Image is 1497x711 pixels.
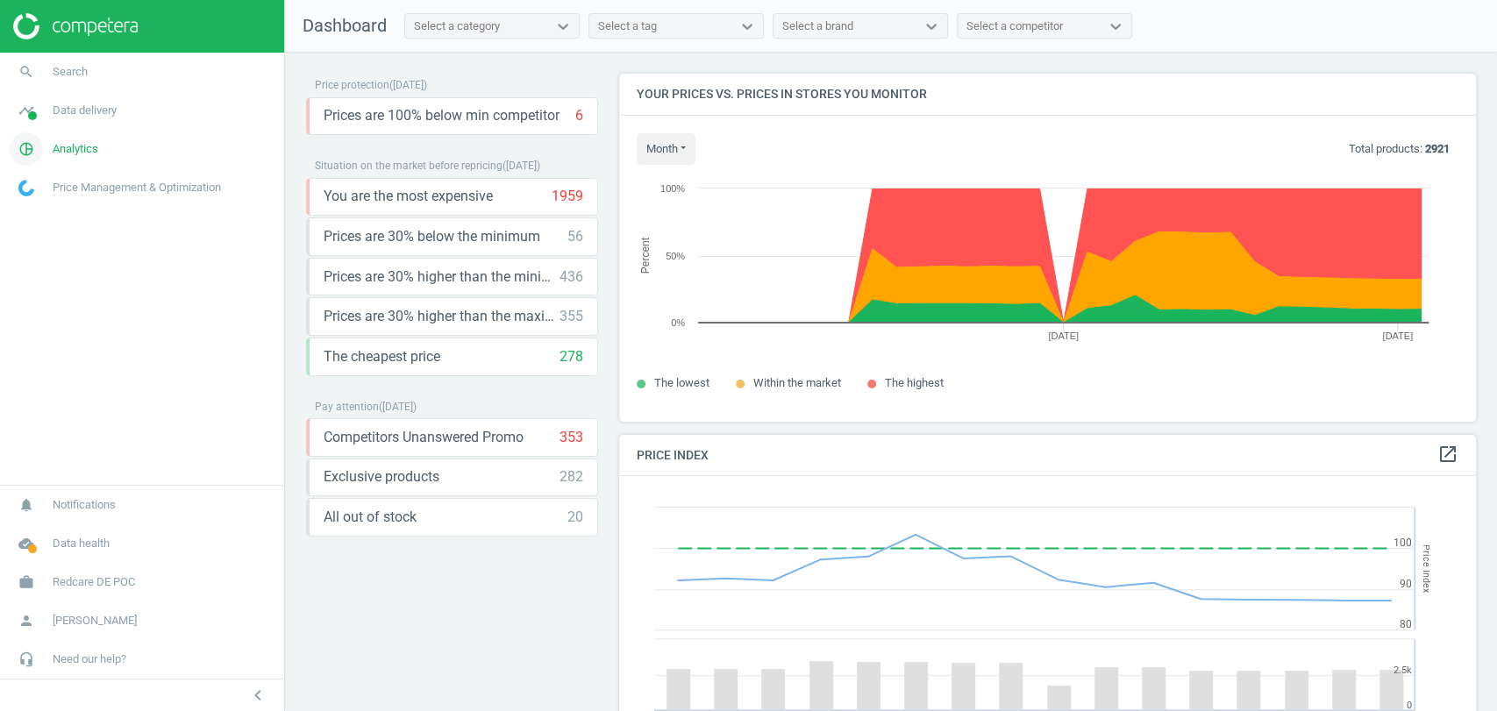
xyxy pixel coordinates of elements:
i: open_in_new [1437,444,1458,465]
span: All out of stock [324,508,417,527]
text: 100% [660,183,685,194]
span: Notifications [53,497,116,513]
span: [PERSON_NAME] [53,613,137,629]
span: Prices are 30% higher than the minimum [324,267,560,287]
span: Price protection [315,79,389,91]
tspan: [DATE] [1382,331,1413,341]
span: Prices are 100% below min competitor [324,106,560,125]
span: Situation on the market before repricing [315,160,503,172]
span: Competitors Unanswered Promo [324,428,524,447]
i: cloud_done [10,527,43,560]
b: 2921 [1425,142,1450,155]
span: ( [DATE] ) [503,160,540,172]
i: work [10,565,43,599]
div: 20 [567,508,583,527]
span: Dashboard [303,15,387,36]
span: Within the market [753,376,841,389]
span: Redcare DE POC [53,574,135,590]
img: ajHJNr6hYgQAAAAASUVORK5CYII= [13,13,138,39]
h4: Your prices vs. prices in stores you monitor [619,74,1476,115]
i: notifications [10,488,43,522]
img: wGWNvw8QSZomAAAAABJRU5ErkJggg== [18,180,34,196]
i: search [10,55,43,89]
button: chevron_left [236,684,280,707]
span: ( [DATE] ) [389,79,427,91]
span: Prices are 30% below the minimum [324,227,540,246]
h4: Price Index [619,435,1476,476]
text: 50% [666,251,685,261]
div: 353 [560,428,583,447]
span: Prices are 30% higher than the maximal [324,307,560,326]
i: chevron_left [247,685,268,706]
span: Data health [53,536,110,551]
text: 90 [1400,578,1412,590]
span: You are the most expensive [324,187,493,206]
span: Exclusive products [324,467,439,487]
text: 0% [671,317,685,328]
span: The cheapest price [324,347,440,366]
div: 278 [560,347,583,366]
span: Data delivery [53,103,117,118]
span: The lowest [654,376,709,389]
text: 80 [1400,618,1412,630]
div: Select a tag [598,18,657,34]
tspan: Percent [638,237,651,274]
i: headset_mic [10,643,43,676]
div: Select a category [414,18,500,34]
span: Need our help? [53,651,126,667]
p: Total products: [1349,141,1450,157]
i: pie_chart_outlined [10,132,43,166]
div: 282 [560,467,583,487]
span: Price Management & Optimization [53,180,221,196]
i: person [10,604,43,637]
i: timeline [10,94,43,127]
div: Select a brand [782,18,853,34]
a: open_in_new [1437,444,1458,466]
div: 1959 [552,187,583,206]
div: 56 [567,227,583,246]
tspan: [DATE] [1048,331,1079,341]
text: 100 [1394,537,1412,549]
div: 355 [560,307,583,326]
div: Select a competitor [966,18,1063,34]
span: ( [DATE] ) [379,401,417,413]
tspan: Price Index [1421,544,1432,593]
text: 0 [1407,700,1412,711]
span: Pay attention [315,401,379,413]
div: 436 [560,267,583,287]
span: Search [53,64,88,80]
span: Analytics [53,141,98,157]
button: month [637,133,695,165]
div: 6 [575,106,583,125]
span: The highest [885,376,944,389]
text: 2.5k [1394,665,1412,676]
